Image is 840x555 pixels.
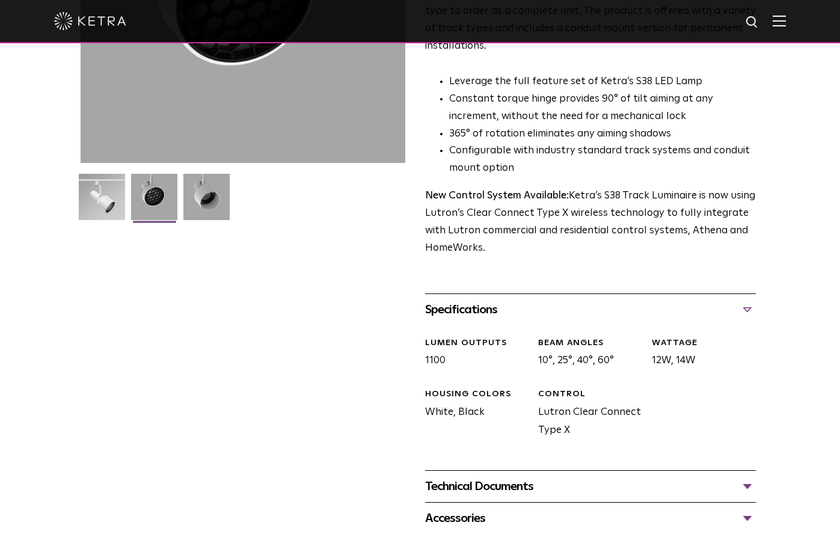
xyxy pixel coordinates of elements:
img: search icon [745,15,760,30]
strong: New Control System Available: [425,191,569,201]
div: White, Black [416,388,530,440]
li: Constant torque hinge provides 90° of tilt aiming at any increment, without the need for a mechan... [449,91,756,126]
img: Hamburger%20Nav.svg [773,15,786,26]
img: 9e3d97bd0cf938513d6e [183,174,230,229]
div: BEAM ANGLES [538,337,643,349]
div: HOUSING COLORS [425,388,530,400]
div: WATTAGE [652,337,756,349]
div: 10°, 25°, 40°, 60° [529,337,643,370]
li: 365° of rotation eliminates any aiming shadows [449,126,756,143]
li: Configurable with industry standard track systems and conduit mount option [449,143,756,177]
p: Ketra’s S38 Track Luminaire is now using Lutron’s Clear Connect Type X wireless technology to ful... [425,188,756,257]
div: CONTROL [538,388,643,400]
img: 3b1b0dc7630e9da69e6b [131,174,177,229]
img: S38-Track-Luminaire-2021-Web-Square [79,174,125,229]
div: Lutron Clear Connect Type X [529,388,643,440]
img: ketra-logo-2019-white [54,12,126,30]
li: Leverage the full feature set of Ketra’s S38 LED Lamp [449,73,756,91]
div: Specifications [425,300,756,319]
div: Accessories [425,509,756,528]
div: Technical Documents [425,477,756,496]
div: 12W, 14W [643,337,756,370]
div: LUMEN OUTPUTS [425,337,530,349]
div: 1100 [416,337,530,370]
